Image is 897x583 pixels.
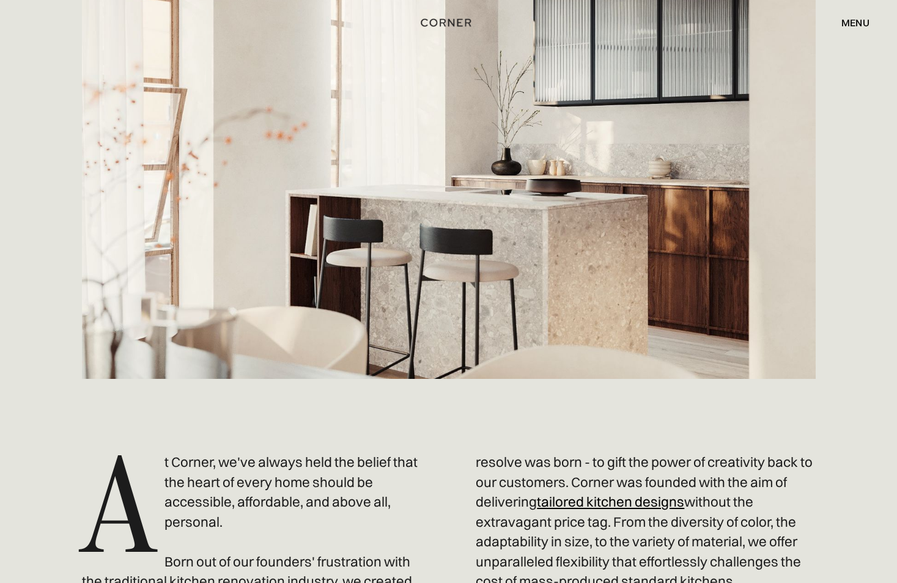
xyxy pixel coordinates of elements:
a: tailored kitchen designs [537,493,684,510]
div: menu [841,18,869,28]
a: home [405,15,492,31]
span: A [82,452,164,554]
div: menu [829,12,869,33]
